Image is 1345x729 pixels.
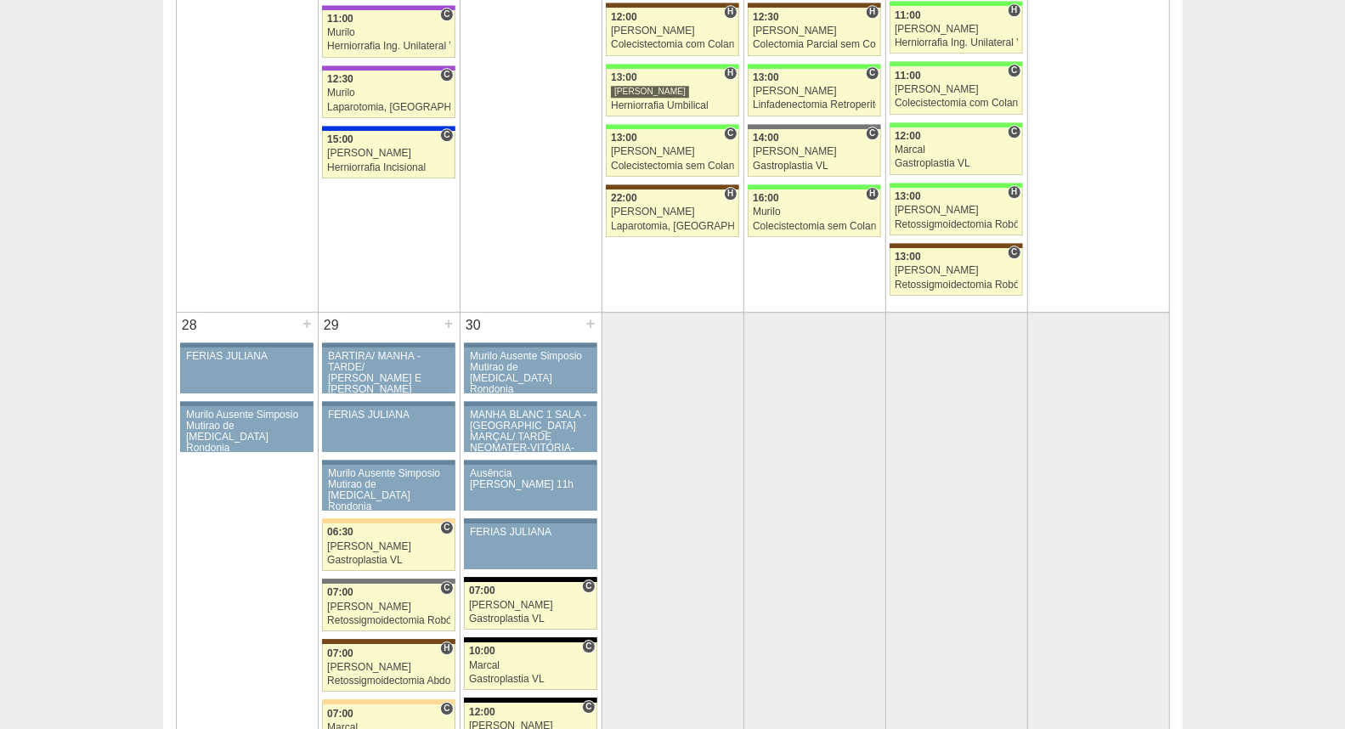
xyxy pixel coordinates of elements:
span: Consultório [440,8,453,21]
a: FERIAS JULIANA [322,406,455,452]
div: Key: Blanc [464,577,596,582]
div: Key: Bartira [322,518,455,523]
div: Colecistectomia com Colangiografia VL [895,98,1018,109]
div: Key: Brasil [890,61,1022,66]
span: 11:00 [895,70,921,82]
div: 29 [319,313,345,338]
div: Key: IFOR [322,5,455,10]
span: 07:00 [327,708,353,720]
span: Consultório [440,581,453,595]
div: Key: São Luiz - Itaim [322,126,455,131]
span: 07:00 [327,586,353,598]
div: + [300,313,314,335]
div: [PERSON_NAME] [753,86,876,97]
a: C 10:00 Marcal Gastroplastia VL [464,642,596,690]
span: Hospital [440,641,453,655]
a: C 06:30 [PERSON_NAME] Gastroplastia VL [322,523,455,571]
span: Consultório [440,68,453,82]
div: Key: Aviso [464,518,596,523]
div: Murilo Ausente Simposio Mutirao de [MEDICAL_DATA] Rondonia [470,351,591,396]
span: 13:00 [611,71,637,83]
div: MANHÃ BLANC 1 SALA -[GEOGRAPHIC_DATA] MARÇAL/ TARDE NEOMATER-VITÓRIA-BARTIRA [470,410,591,466]
span: 11:00 [895,9,921,21]
span: 11:00 [327,13,353,25]
span: 13:00 [895,190,921,202]
a: C 13:00 [PERSON_NAME] Linfadenectomia Retroperitoneal [748,69,880,116]
a: C 14:00 [PERSON_NAME] Gastroplastia VL [748,129,880,177]
div: Key: São Bernardo [748,124,880,129]
div: 28 [177,313,203,338]
div: [PERSON_NAME] [895,84,1018,95]
span: Consultório [1008,125,1020,138]
div: + [584,313,598,335]
div: Gastroplastia VL [469,613,592,624]
div: Colecistectomia sem Colangiografia VL [611,161,734,172]
div: FERIAS JULIANA [186,351,308,362]
div: Colectomia Parcial sem Colostomia [753,39,876,50]
span: 07:00 [469,585,495,596]
div: Retossigmoidectomia Robótica [327,615,450,626]
span: 12:30 [753,11,779,23]
div: Key: Blanc [464,698,596,703]
div: Murilo Ausente Simposio Mutirao de [MEDICAL_DATA] Rondonia [186,410,308,455]
span: 12:00 [895,130,921,142]
div: [PERSON_NAME] [327,662,450,673]
a: H 11:00 [PERSON_NAME] Herniorrafia Ing. Unilateral VL [890,6,1022,54]
div: Herniorrafia Incisional [327,162,450,173]
span: Consultório [582,700,595,714]
div: Key: Aviso [180,401,313,406]
div: Ausência [PERSON_NAME] 11h [470,468,591,490]
div: Colecistectomia sem Colangiografia VL [753,221,876,232]
div: Key: Santa Joana [606,184,738,189]
span: 15:00 [327,133,353,145]
span: Hospital [866,187,879,201]
div: [PERSON_NAME] [753,146,876,157]
div: Key: Blanc [464,637,596,642]
div: Key: Santa Catarina [322,579,455,584]
span: 13:00 [753,71,779,83]
div: [PERSON_NAME] [469,600,592,611]
div: Herniorrafia Ing. Unilateral VL [327,41,450,52]
a: C 11:00 Murilo Herniorrafia Ing. Unilateral VL [322,10,455,58]
div: [PERSON_NAME] [327,602,450,613]
span: 12:30 [327,73,353,85]
span: 16:00 [753,192,779,204]
div: Marcal [469,660,592,671]
a: BARTIRA/ MANHÃ - TARDE/ [PERSON_NAME] E [PERSON_NAME] [322,348,455,393]
a: C 11:00 [PERSON_NAME] Colecistectomia com Colangiografia VL [890,66,1022,114]
div: Key: Brasil [606,124,738,129]
a: FERIAS JULIANA [180,348,313,393]
div: Key: Brasil [890,1,1022,6]
div: Murilo [327,27,450,38]
div: Key: Brasil [748,184,880,189]
a: H 12:30 [PERSON_NAME] Colectomia Parcial sem Colostomia [748,8,880,55]
a: H 16:00 Murilo Colecistectomia sem Colangiografia VL [748,189,880,237]
div: Murilo [327,88,450,99]
span: 12:00 [611,11,637,23]
span: Hospital [724,66,737,80]
a: FERIAS JULIANA [464,523,596,569]
div: [PERSON_NAME] [611,25,734,37]
div: Key: Bartira [322,699,455,704]
div: Key: Aviso [322,460,455,465]
a: C 12:30 Murilo Laparotomia, [GEOGRAPHIC_DATA], Drenagem, Bridas VL [322,71,455,118]
a: C 12:00 Marcal Gastroplastia VL [890,127,1022,175]
div: Colecistectomia com Colangiografia VL [611,39,734,50]
span: Consultório [440,128,453,142]
a: Ausência [PERSON_NAME] 11h [464,465,596,511]
div: Murilo [753,206,876,218]
a: H 22:00 [PERSON_NAME] Laparotomia, [GEOGRAPHIC_DATA], Drenagem, Bridas VL [606,189,738,237]
span: Hospital [724,187,737,201]
span: Consultório [866,127,879,140]
div: Key: Santa Joana [890,243,1022,248]
span: Hospital [1008,185,1020,199]
div: Key: Brasil [890,183,1022,188]
div: Herniorrafia Umbilical [611,100,734,111]
a: C 13:00 [PERSON_NAME] Colecistectomia sem Colangiografia VL [606,129,738,177]
a: C 13:00 [PERSON_NAME] Retossigmoidectomia Robótica [890,248,1022,296]
div: Key: Aviso [322,342,455,348]
div: Laparotomia, [GEOGRAPHIC_DATA], Drenagem, Bridas VL [611,221,734,232]
div: Marcal [895,144,1018,155]
span: Consultório [582,579,595,593]
div: Gastroplastia VL [753,161,876,172]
